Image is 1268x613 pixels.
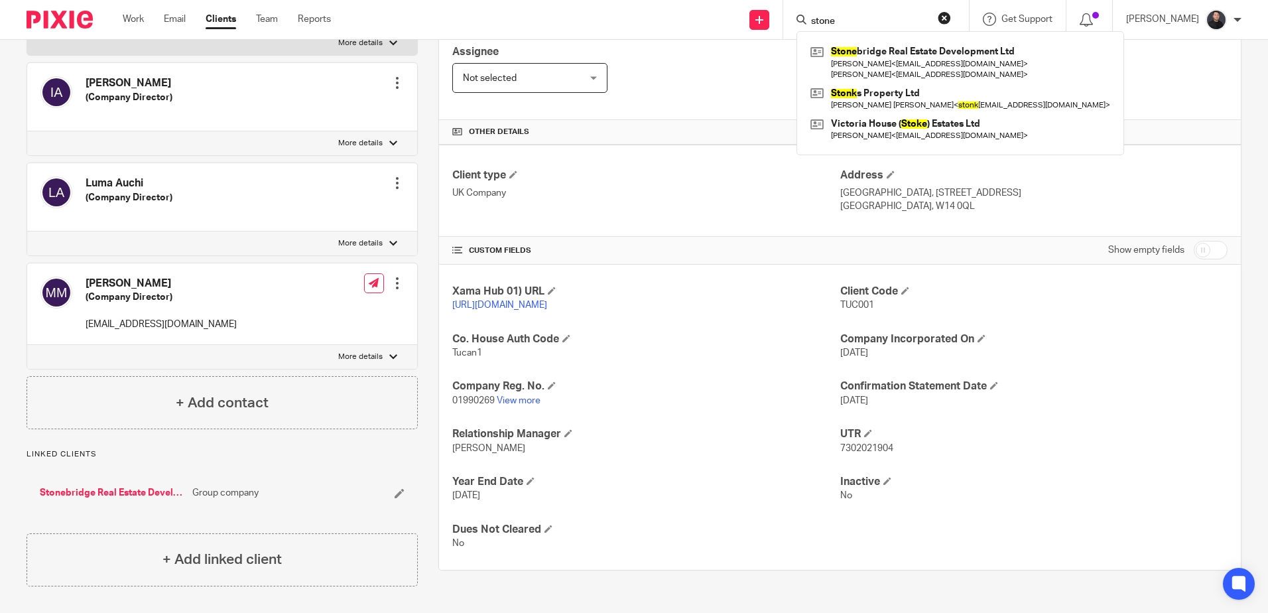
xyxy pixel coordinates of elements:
span: [PERSON_NAME] [452,444,525,453]
a: View more [497,396,540,405]
h4: Dues Not Cleared [452,523,840,537]
p: [GEOGRAPHIC_DATA], [STREET_ADDRESS] [840,186,1228,200]
span: No [840,491,852,500]
h4: Client type [452,169,840,182]
h4: UTR [840,427,1228,441]
a: Email [164,13,186,26]
h4: [PERSON_NAME] [86,76,172,90]
img: svg%3E [40,176,72,208]
img: Pixie [27,11,93,29]
p: [EMAIL_ADDRESS][DOMAIN_NAME] [86,318,237,331]
span: Other details [469,127,529,137]
h4: Year End Date [452,475,840,489]
a: Team [256,13,278,26]
a: Work [123,13,144,26]
a: Stonebridge Real Estate Development Ltd [40,486,186,500]
h4: + Add contact [176,393,269,413]
span: [DATE] [840,396,868,405]
h4: CUSTOM FIELDS [452,245,840,256]
span: No [452,539,464,548]
h4: Company Incorporated On [840,332,1228,346]
h5: (Company Director) [86,191,172,204]
span: TUC001 [840,301,874,310]
label: Show empty fields [1108,243,1184,257]
h4: Confirmation Statement Date [840,379,1228,393]
p: [GEOGRAPHIC_DATA], W14 0QL [840,200,1228,213]
p: More details [338,352,383,362]
span: [DATE] [452,491,480,500]
p: More details [338,38,383,48]
img: svg%3E [40,277,72,308]
span: 01990269 [452,396,495,405]
h4: Client Code [840,285,1228,299]
p: More details [338,138,383,149]
h5: (Company Director) [86,91,172,104]
span: 7302021904 [840,444,893,453]
h4: Relationship Manager [452,427,840,441]
p: More details [338,238,383,249]
span: Group company [192,486,259,500]
a: Reports [298,13,331,26]
p: Linked clients [27,449,418,460]
h4: + Add linked client [162,549,282,570]
span: Get Support [1001,15,1052,24]
img: My%20Photo.jpg [1206,9,1227,31]
p: [PERSON_NAME] [1126,13,1199,26]
a: [URL][DOMAIN_NAME] [452,301,547,310]
h4: Inactive [840,475,1228,489]
span: Assignee [452,46,499,57]
span: [DATE] [840,348,868,358]
h4: Xama Hub 01) URL [452,285,840,299]
h4: Co. House Auth Code [452,332,840,346]
input: Search [810,16,929,28]
h4: Address [840,169,1228,182]
span: Not selected [463,74,517,83]
h5: (Company Director) [86,291,237,304]
a: Clients [206,13,236,26]
h4: Luma Auchi [86,176,172,190]
button: Clear [938,11,951,25]
p: UK Company [452,186,840,200]
span: Tucan1 [452,348,482,358]
h4: Company Reg. No. [452,379,840,393]
img: svg%3E [40,76,72,108]
h4: [PERSON_NAME] [86,277,237,291]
